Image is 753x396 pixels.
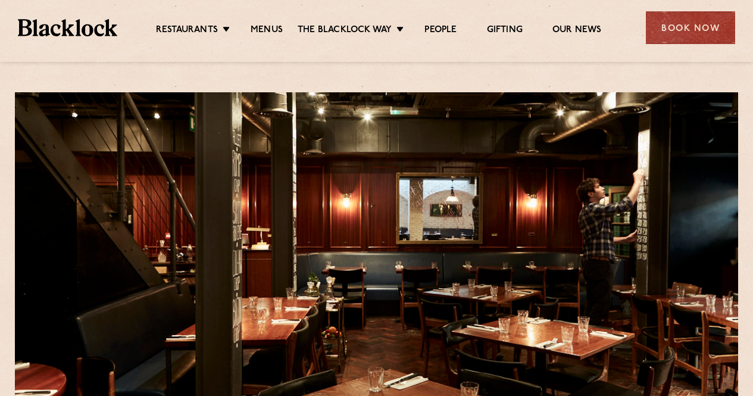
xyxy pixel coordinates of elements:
[251,24,283,38] a: Menus
[424,24,457,38] a: People
[18,19,117,36] img: BL_Textured_Logo-footer-cropped.svg
[487,24,523,38] a: Gifting
[646,11,735,44] div: Book Now
[552,24,602,38] a: Our News
[298,24,392,38] a: The Blacklock Way
[156,24,218,38] a: Restaurants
